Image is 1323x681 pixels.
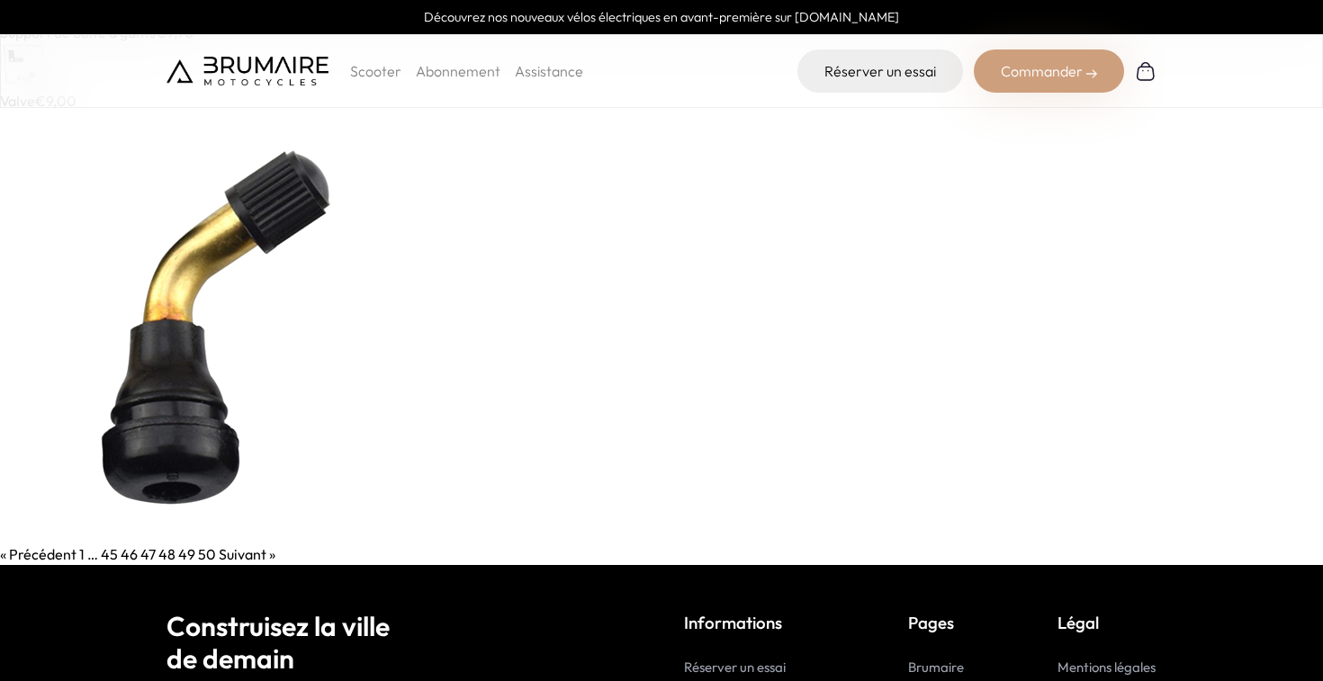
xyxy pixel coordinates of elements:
[908,659,964,676] a: Brumaire
[684,659,786,676] a: Réserver un essai
[416,62,500,80] a: Abonnement
[1086,68,1097,79] img: right-arrow-2.png
[87,545,98,563] span: …
[198,545,216,563] a: 50
[219,545,275,563] a: Suivant »
[158,545,175,563] a: 48
[178,545,195,563] a: 49
[121,545,138,563] a: 46
[350,60,401,82] p: Scooter
[1057,659,1156,676] a: Mentions légales
[166,57,328,85] img: Brumaire Motocycles
[101,545,118,563] a: 45
[908,610,976,635] p: Pages
[79,545,85,563] a: 1
[515,62,583,80] a: Assistance
[1057,610,1156,635] p: Légal
[1135,60,1156,82] img: Panier
[974,49,1124,93] div: Commander
[684,610,826,635] p: Informations
[140,545,156,563] span: 47
[166,610,639,675] h2: Construisez la ville de demain
[797,49,963,93] a: Réserver un essai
